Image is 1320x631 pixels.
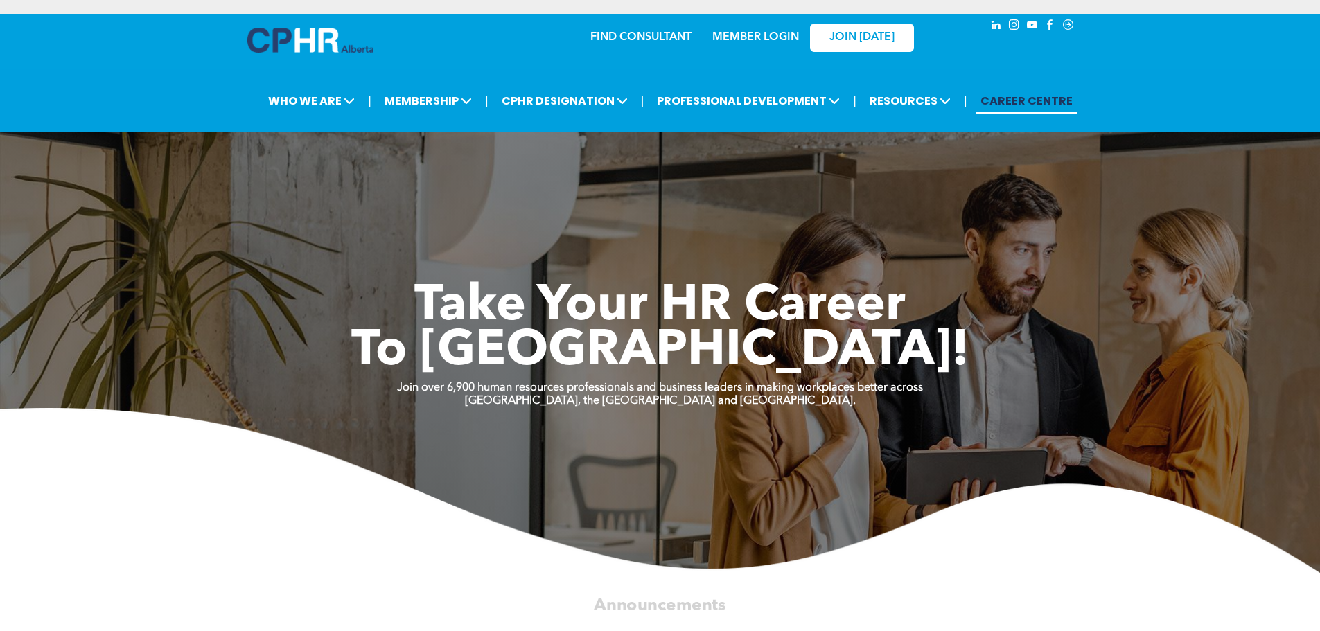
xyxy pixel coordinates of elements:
span: MEMBERSHIP [380,88,476,114]
strong: Join over 6,900 human resources professionals and business leaders in making workplaces better ac... [397,382,923,393]
li: | [641,87,644,115]
li: | [368,87,371,115]
a: Social network [1061,17,1076,36]
a: JOIN [DATE] [810,24,914,52]
span: JOIN [DATE] [829,31,895,44]
a: instagram [1007,17,1022,36]
a: facebook [1043,17,1058,36]
span: WHO WE ARE [264,88,359,114]
a: CAREER CENTRE [976,88,1077,114]
span: Take Your HR Career [414,282,906,332]
li: | [485,87,489,115]
img: A blue and white logo for cp alberta [247,28,373,53]
a: FIND CONSULTANT [590,32,692,43]
a: MEMBER LOGIN [712,32,799,43]
span: PROFESSIONAL DEVELOPMENT [653,88,844,114]
li: | [964,87,967,115]
span: CPHR DESIGNATION [498,88,632,114]
li: | [853,87,856,115]
span: RESOURCES [865,88,955,114]
span: Announcements [594,597,725,614]
strong: [GEOGRAPHIC_DATA], the [GEOGRAPHIC_DATA] and [GEOGRAPHIC_DATA]. [465,396,856,407]
span: To [GEOGRAPHIC_DATA]! [351,327,969,377]
a: youtube [1025,17,1040,36]
a: linkedin [989,17,1004,36]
